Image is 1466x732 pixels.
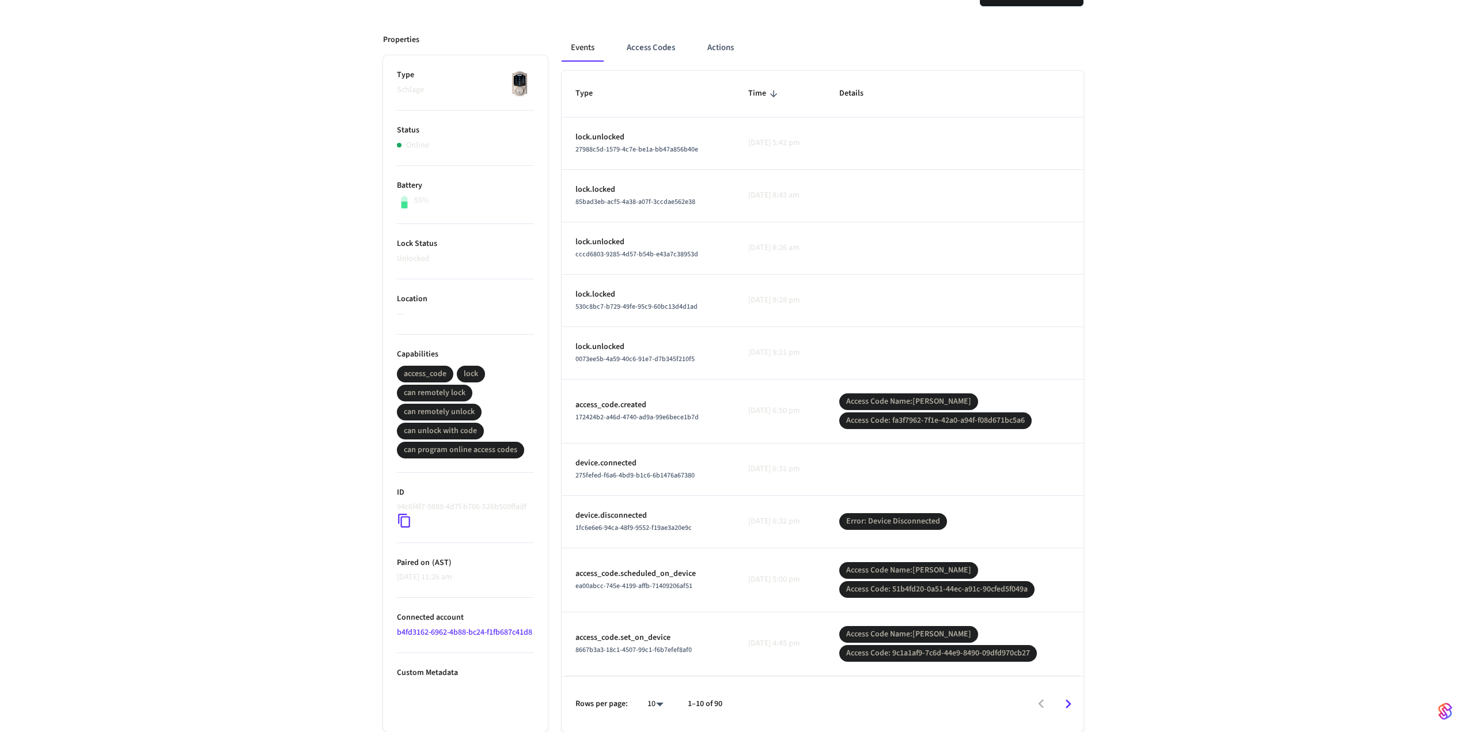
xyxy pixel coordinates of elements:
[748,294,812,306] p: [DATE] 9:28 pm
[618,34,684,62] button: Access Codes
[404,444,517,456] div: can program online access codes
[464,368,478,380] div: lock
[505,69,534,98] img: Schlage Sense Smart Deadbolt with Camelot Trim, Front
[397,501,526,513] p: 94c6f4f7-9889-4d7f-b706-526b509ffadf
[397,180,534,192] p: Battery
[575,581,692,591] span: ea00abcc-745e-4199-affb-71409206af51
[404,406,475,418] div: can remotely unlock
[698,34,743,62] button: Actions
[575,399,721,411] p: access_code.created
[562,71,1084,676] table: sticky table
[397,84,534,96] p: Schlage
[575,510,721,522] p: device.disconnected
[748,638,812,650] p: [DATE] 4:45 pm
[748,515,812,528] p: [DATE] 6:32 pm
[846,647,1030,659] div: Access Code: 9c1a1af9-7c6d-44e9-8490-09dfd970cb27
[839,85,878,103] span: Details
[575,471,695,480] span: 275fefed-f6a6-4bd9-b1c6-6b1476a67380
[748,574,812,586] p: [DATE] 5:00 pm
[1055,691,1082,718] button: Go to next page
[575,632,721,644] p: access_code.set_on_device
[562,34,604,62] button: Events
[575,289,721,301] p: lock.locked
[404,387,465,399] div: can remotely lock
[846,515,940,528] div: Error: Device Disconnected
[748,347,812,359] p: [DATE] 9:21 pm
[397,238,534,250] p: Lock Status
[575,145,698,154] span: 27988c5d-1579-4c7e-be1a-bb47a856b40e
[748,242,812,254] p: [DATE] 8:26 am
[748,463,812,475] p: [DATE] 6:32 pm
[575,412,699,422] span: 172424b2-a46d-4740-ad9a-99e6bece1b7d
[846,628,971,640] div: Access Code Name: [PERSON_NAME]
[383,34,419,46] p: Properties
[575,698,628,710] p: Rows per page:
[1438,702,1452,720] img: SeamLogoGradient.69752ec5.svg
[575,523,692,533] span: 1fc6e6e6-94ca-48f9-9552-f19ae3a20e9c
[414,195,429,207] p: 55%
[748,189,812,202] p: [DATE] 8:43 am
[688,698,722,710] p: 1–10 of 90
[397,627,532,638] a: b4fd3162-6962-4b88-bc24-f1fb687c41d8
[846,564,971,577] div: Access Code Name: [PERSON_NAME]
[397,667,534,679] p: Custom Metadata
[562,34,1084,62] div: ant example
[575,236,721,248] p: lock.unlocked
[575,131,721,143] p: lock.unlocked
[748,137,812,149] p: [DATE] 5:42 pm
[575,341,721,353] p: lock.unlocked
[642,696,669,712] div: 10
[846,415,1025,427] div: Access Code: fa3f7962-7f1e-42a0-a94f-f08d671bc5a6
[575,249,698,259] span: cccd6803-9285-4d57-b54b-e43a7c38953d
[575,85,608,103] span: Type
[575,302,698,312] span: 530c8bc7-b729-49fe-95c9-60bc13d4d1ad
[397,612,534,624] p: Connected account
[430,557,452,568] span: ( AST )
[404,368,446,380] div: access_code
[846,583,1028,596] div: Access Code: 51b4fd20-0a51-44ec-a91c-90cfed5f049a
[397,557,534,569] p: Paired on
[397,308,534,320] p: —
[748,85,781,103] span: Time
[397,69,534,81] p: Type
[575,184,721,196] p: lock.locked
[397,348,534,361] p: Capabilities
[406,139,429,151] p: Online
[575,568,721,580] p: access_code.scheduled_on_device
[397,487,534,499] p: ID
[846,396,971,408] div: Access Code Name: [PERSON_NAME]
[575,457,721,469] p: device.connected
[397,571,534,583] p: [DATE] 11:26 am
[575,354,695,364] span: 0073ee5b-4a59-40c6-91e7-d7b345f210f5
[397,293,534,305] p: Location
[575,645,692,655] span: 8667b3a3-18c1-4507-99c1-f6b7efef8af0
[575,197,695,207] span: 85bad3eb-acf5-4a38-a07f-3ccdae562e38
[397,124,534,136] p: Status
[404,425,477,437] div: can unlock with code
[397,253,534,265] p: Unlocked
[748,405,812,417] p: [DATE] 6:50 pm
